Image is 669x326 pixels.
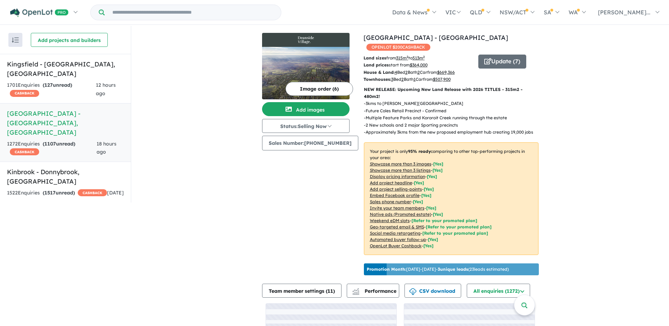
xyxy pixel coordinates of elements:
[367,266,509,272] p: [DATE] - [DATE] - ( 23 leads estimated)
[413,199,423,204] span: [ Yes ]
[370,205,424,211] u: Invite your team members
[328,288,333,294] span: 11
[262,33,350,99] a: Deanside Village - Deanside LogoDeanside Village - Deanside
[43,190,75,196] strong: ( unread)
[96,82,116,97] span: 12 hours ago
[396,55,408,61] u: 315 m
[7,109,124,137] h5: [GEOGRAPHIC_DATA] - [GEOGRAPHIC_DATA] , [GEOGRAPHIC_DATA]
[262,119,350,133] button: Status:Selling Now
[364,114,539,121] p: - Multiple Feature Parks and Kororoit Creek running through the estate
[423,55,425,59] sup: 2
[414,77,416,82] u: 1
[7,140,97,157] div: 1272 Enquir ies
[10,8,69,17] img: Openlot PRO Logo White
[395,70,397,75] u: 4
[428,237,438,242] span: [Yes]
[364,62,389,68] b: Land prices
[44,141,56,147] span: 1107
[106,5,280,20] input: Try estate name, suburb, builder or developer
[598,9,650,16] span: [PERSON_NAME]...
[437,70,455,75] u: $ 669,366
[426,205,436,211] span: [ Yes ]
[364,55,386,61] b: Land sizes
[422,231,488,236] span: [Refer to your promoted plan]
[10,90,39,97] span: CASHBACK
[370,174,425,179] u: Display pricing information
[44,82,53,88] span: 127
[31,33,108,47] button: Add projects and builders
[421,193,431,198] span: [ Yes ]
[370,199,411,204] u: Sales phone number
[364,122,539,129] p: - 2 New schools and 2 major Sporting precincts
[426,224,492,229] span: [Refer to your promoted plan]
[7,59,124,78] h5: Kingsfield - [GEOGRAPHIC_DATA] , [GEOGRAPHIC_DATA]
[265,36,347,44] img: Deanside Village - Deanside Logo
[44,190,56,196] span: 1517
[467,284,530,298] button: All enquiries (1272)
[7,81,96,98] div: 1701 Enquir ies
[347,284,399,298] button: Performance
[433,161,443,166] span: [ Yes ]
[107,190,124,196] span: [DATE]
[262,102,350,116] button: Add images
[367,267,406,272] b: Promotion Month:
[7,167,124,186] h5: Kinbrook - Donnybrook , [GEOGRAPHIC_DATA]
[370,237,426,242] u: Automated buyer follow-up
[364,34,508,42] a: [GEOGRAPHIC_DATA] - [GEOGRAPHIC_DATA]
[408,149,431,154] b: 95 % ready
[364,76,473,83] p: Bed Bath Car from
[427,174,437,179] span: [ Yes ]
[401,77,404,82] u: 2
[43,82,72,88] strong: ( unread)
[370,186,422,192] u: Add project selling-points
[366,44,430,51] span: OPENLOT $ 200 CASHBACK
[433,212,443,217] span: [Yes]
[432,168,443,173] span: [ Yes ]
[417,70,420,75] u: 2
[364,70,395,75] b: House & Land:
[43,141,75,147] strong: ( unread)
[370,180,412,185] u: Add project headline
[410,62,428,68] u: $ 364,000
[97,141,117,155] span: 18 hours ago
[286,82,353,96] button: Image order (6)
[370,243,422,248] u: OpenLot Buyer Cashback
[407,55,408,59] sup: 2
[478,55,526,69] button: Update (7)
[409,288,416,295] img: download icon
[391,77,393,82] u: 3
[364,107,539,114] p: - Future Coles Retail Precinct - Confirmed
[370,193,420,198] u: Embed Facebook profile
[352,288,359,292] img: line-chart.svg
[413,55,425,61] u: 513 m
[364,69,473,76] p: Bed Bath Car from
[411,218,477,223] span: [Refer to your promoted plan]
[370,161,431,166] u: Showcase more than 3 images
[10,148,39,155] span: CASHBACK
[408,55,425,61] span: to
[262,136,358,150] button: Sales Number:[PHONE_NUMBER]
[7,189,107,197] div: 1522 Enquir ies
[414,180,424,185] span: [ Yes ]
[262,284,341,298] button: Team member settings (11)
[364,86,538,100] p: NEW RELEASE: Upcoming New Land Release with 2026 TITLES - 315m2 - 480m2!
[370,218,410,223] u: Weekend eDM slots
[78,189,107,196] span: CASHBACK
[262,47,350,99] img: Deanside Village - Deanside
[353,288,396,294] span: Performance
[424,186,434,192] span: [ Yes ]
[364,142,538,255] p: Your project is only comparing to other top-performing projects in your area: - - - - - - - - - -...
[364,129,539,136] p: - Approximately 3kms from the new proposed employment hub creating 19,000 jobs
[364,77,391,82] b: Townhouses:
[364,55,473,62] p: from
[370,231,421,236] u: Social media retargeting
[405,70,408,75] u: 2
[438,267,468,272] b: 3 unique leads
[364,100,539,107] p: - 3kms to [PERSON_NAME][GEOGRAPHIC_DATA]
[404,284,461,298] button: CSV download
[370,224,424,229] u: Geo-targeted email & SMS
[352,290,359,295] img: bar-chart.svg
[364,62,473,69] p: start from
[370,168,431,173] u: Showcase more than 3 listings
[433,77,451,82] u: $ 507,900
